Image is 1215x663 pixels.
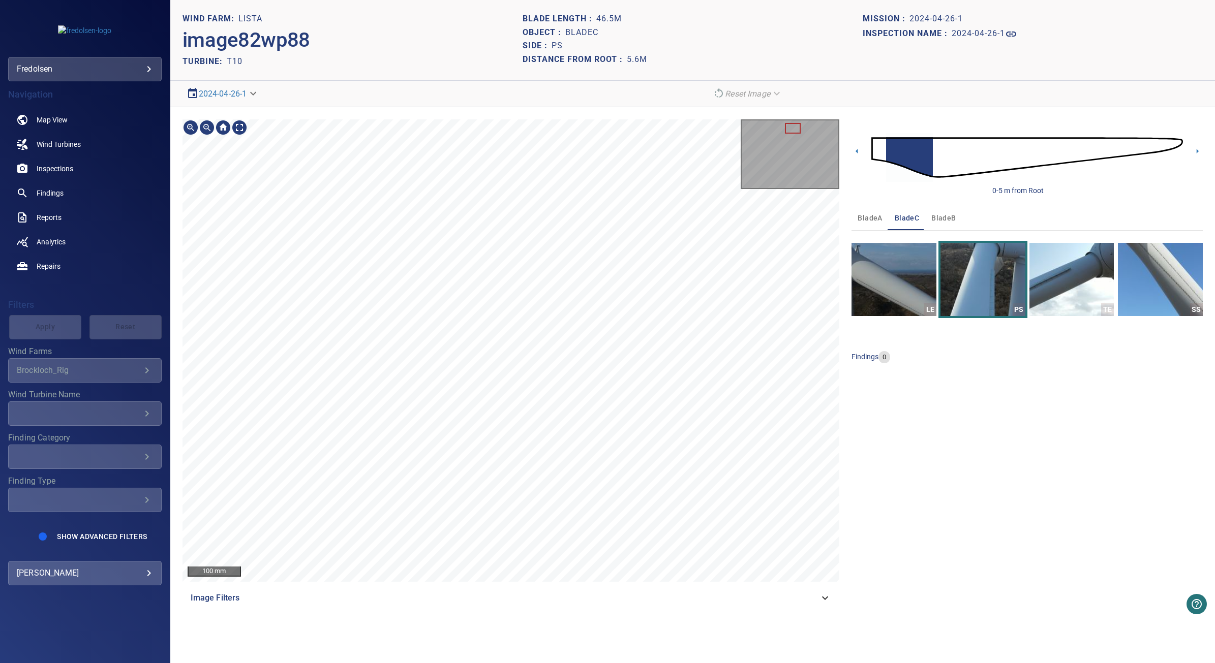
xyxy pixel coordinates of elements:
div: fredolsen [8,57,162,81]
span: Inspections [37,164,73,174]
a: TE [1029,243,1114,316]
div: [PERSON_NAME] [17,565,153,581]
img: fredolsen-logo [58,25,111,36]
div: Finding Type [8,488,162,512]
div: PS [1013,303,1025,316]
div: Wind Turbine Name [8,401,162,426]
a: 2024-04-26-1 [199,89,247,99]
a: repairs noActive [8,254,162,278]
h2: image82wp88 [183,28,310,52]
a: PS [940,243,1025,316]
div: Finding Category [8,445,162,469]
a: reports noActive [8,205,162,230]
span: Map View [37,115,68,125]
h1: Distance from root : [523,55,627,65]
h1: Side : [523,41,552,51]
span: bladeB [931,212,956,225]
a: SS [1118,243,1203,316]
h2: T10 [227,56,242,66]
div: 0-5 m from Root [992,185,1044,196]
span: bladeA [858,212,882,225]
div: Wind Farms [8,358,162,383]
div: Image Filters [183,586,840,610]
label: Finding Type [8,477,162,485]
h1: 5.6m [627,55,647,65]
span: Wind Turbines [37,139,81,149]
h1: Blade length : [523,14,596,24]
span: Findings [37,188,64,198]
a: inspections noActive [8,156,162,181]
a: findings noActive [8,181,162,205]
span: bladeC [895,212,919,225]
div: LE [924,303,936,316]
a: 2024-04-26-1 [952,28,1017,40]
a: LE [852,243,936,316]
h1: PS [552,41,563,51]
img: d [871,120,1183,195]
em: Reset Image [725,89,770,99]
a: map noActive [8,108,162,132]
button: Show Advanced Filters [51,528,153,545]
h1: 46.5m [596,14,622,24]
a: analytics noActive [8,230,162,254]
div: Zoom out [199,119,215,136]
h1: Lista [238,14,262,24]
a: windturbines noActive [8,132,162,156]
div: Go home [215,119,231,136]
label: Finding Category [8,434,162,442]
div: TE [1101,303,1114,316]
h4: Filters [8,300,162,310]
h4: Navigation [8,89,162,100]
div: fredolsen [17,61,153,77]
h1: 2024-04-26-1 [909,14,963,24]
div: Reset Image [709,85,786,103]
div: Brockloch_Rig [17,365,141,375]
h1: 2024-04-26-1 [952,29,1005,39]
h1: WIND FARM: [183,14,238,24]
span: 0 [878,353,890,362]
span: Image Filters [191,592,819,604]
h1: Mission : [863,14,909,24]
h2: TURBINE: [183,56,227,66]
span: findings [852,353,878,361]
h1: Object : [523,28,565,38]
div: SS [1190,303,1203,316]
span: Reports [37,212,62,223]
div: 2024-04-26-1 [183,85,263,103]
h1: bladeC [565,28,598,38]
span: Repairs [37,261,60,271]
span: Show Advanced Filters [57,532,147,541]
label: Wind Turbine Name [8,391,162,399]
label: Wind Farms [8,348,162,356]
div: Zoom in [183,119,199,136]
span: Analytics [37,237,66,247]
h1: Inspection name : [863,29,952,39]
div: Toggle full page [231,119,248,136]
